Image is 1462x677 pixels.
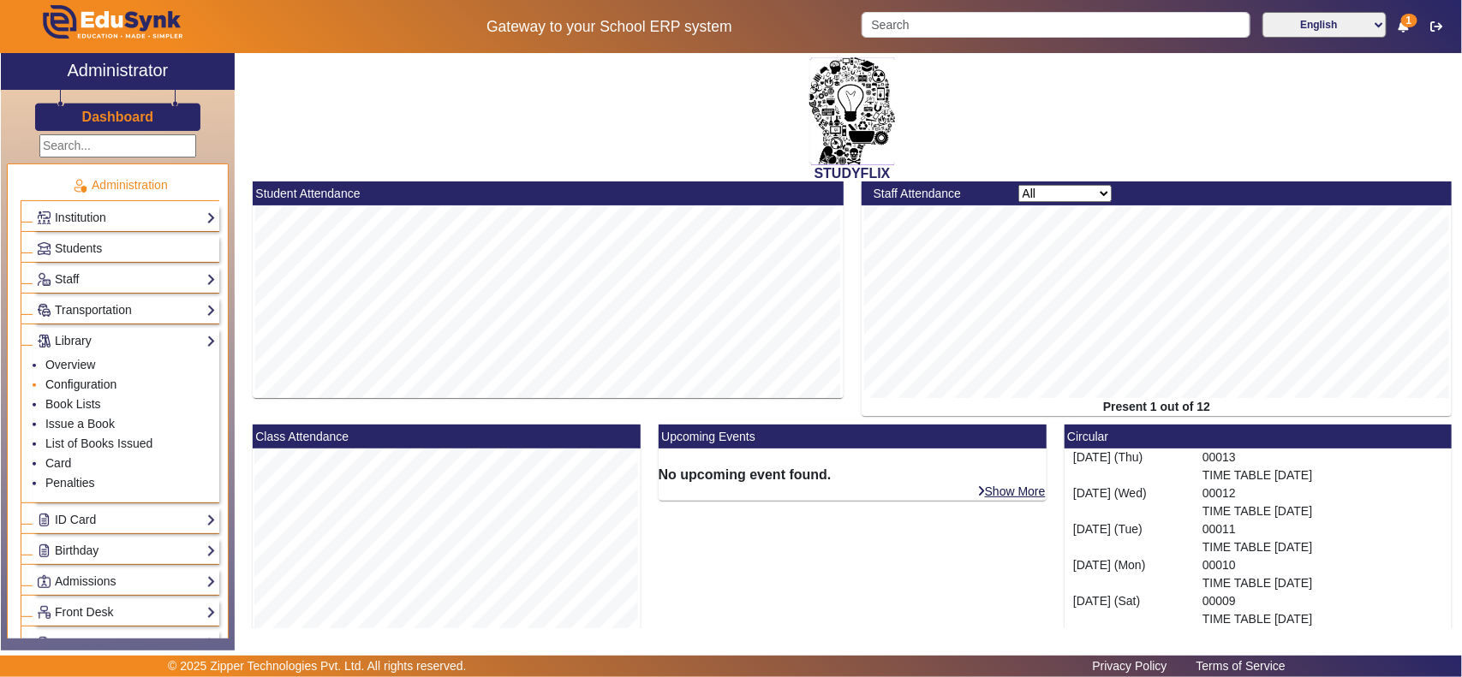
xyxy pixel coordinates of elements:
[45,456,71,470] a: Card
[864,185,1009,203] div: Staff Attendance
[21,176,219,194] p: Administration
[1194,556,1453,592] div: 00010
[38,242,51,255] img: Students.png
[976,484,1047,499] a: Show More
[1084,655,1176,677] a: Privacy Policy
[82,109,154,125] h3: Dashboard
[862,12,1250,38] input: Search
[72,178,87,193] img: Administration.png
[1194,448,1453,484] div: 00013
[809,57,895,165] img: 2da83ddf-6089-4dce-a9e2-416746467bdd
[1065,592,1194,628] div: [DATE] (Sat)
[45,377,116,391] a: Configuration
[1194,592,1453,628] div: 00009
[1401,14,1417,27] span: 1
[45,358,95,371] a: Overview
[45,417,115,431] a: Issue a Book
[659,466,1047,483] h6: No upcoming event found.
[45,476,95,490] a: Penalties
[1065,484,1194,520] div: [DATE] (Wed)
[243,165,1461,181] h2: STUDYFLIX
[659,425,1047,448] mat-card-header: Upcoming Events
[55,241,102,255] span: Students
[67,60,168,80] h2: Administrator
[1,53,235,90] a: Administrator
[862,398,1453,416] div: Present 1 out of 12
[1194,484,1453,520] div: 00012
[1202,538,1443,556] p: TIME TABLE [DATE]
[1065,556,1194,592] div: [DATE] (Mon)
[45,397,101,411] a: Book Lists
[1065,425,1453,448] mat-card-header: Circular
[37,239,216,258] a: Students
[1065,448,1194,484] div: [DATE] (Thu)
[81,108,155,126] a: Dashboard
[1194,520,1453,556] div: 00011
[253,181,844,205] mat-card-header: Student Attendance
[375,18,844,36] h5: Gateway to your School ERP system
[39,134,196,157] input: Search...
[1202,574,1443,592] p: TIME TABLE [DATE]
[45,436,152,450] a: List of Books Issued
[1188,655,1294,677] a: Terms of Service
[1202,466,1443,484] p: TIME TABLE [DATE]
[1065,520,1194,556] div: [DATE] (Tue)
[168,657,467,675] p: © 2025 Zipper Technologies Pvt. Ltd. All rights reserved.
[1202,610,1443,628] p: TIME TABLE [DATE]
[1202,502,1443,520] p: TIME TABLE [DATE]
[253,425,641,448] mat-card-header: Class Attendance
